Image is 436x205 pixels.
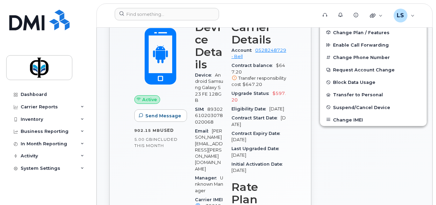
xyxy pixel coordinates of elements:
[231,63,276,68] span: Contract balance
[231,91,272,96] span: Upgrade Status
[320,101,427,114] button: Suspend/Cancel Device
[269,106,284,111] span: [DATE]
[231,131,283,136] span: Contract Expiry Date
[231,115,281,120] span: Contract Start Date
[320,51,427,64] button: Change Phone Number
[195,21,223,71] h3: Device Details
[231,63,286,88] span: $647.20
[160,128,174,133] span: used
[195,107,207,112] span: SIM
[231,21,286,46] h3: Carrier Details
[320,26,427,39] button: Change Plan / Features
[115,8,219,20] input: Find something...
[320,114,427,126] button: Change IMEI
[231,76,286,87] span: Transfer responsibility cost
[320,64,427,76] button: Request Account Change
[231,115,286,127] span: [DATE]
[231,162,286,167] span: Initial Activation Date
[195,72,223,103] span: Android Samsung Galaxy S23 FE 128GB
[195,175,220,180] span: Manager
[231,168,246,173] span: [DATE]
[231,91,286,102] span: $597.20
[195,128,223,172] span: [PERSON_NAME][EMAIL_ADDRESS][PERSON_NAME][DOMAIN_NAME]
[134,109,187,122] button: Send Message
[397,11,404,20] span: LS
[320,88,427,101] button: Transfer to Personal
[134,137,178,148] span: included this month
[231,146,282,151] span: Last Upgraded Date
[242,82,262,87] span: $647.20
[195,72,215,78] span: Device
[195,175,223,193] span: Unknown Manager
[231,48,255,53] span: Account
[320,39,427,51] button: Enable Call Forwarding
[142,96,157,103] span: Active
[231,48,286,59] a: 0528248729 - Bell
[389,9,419,22] div: Luciann Sacrey
[195,107,223,125] span: 89302610203078020068
[231,137,246,142] span: [DATE]
[333,30,390,35] span: Change Plan / Features
[134,128,160,133] span: 902.15 MB
[195,128,212,134] span: Email
[231,106,269,111] span: Eligibility Date
[134,137,153,142] span: 5.00 GB
[365,9,387,22] div: Quicklinks
[231,153,246,158] span: [DATE]
[333,105,390,110] span: Suspend/Cancel Device
[145,113,181,119] span: Send Message
[320,76,427,88] button: Block Data Usage
[333,42,389,48] span: Enable Call Forwarding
